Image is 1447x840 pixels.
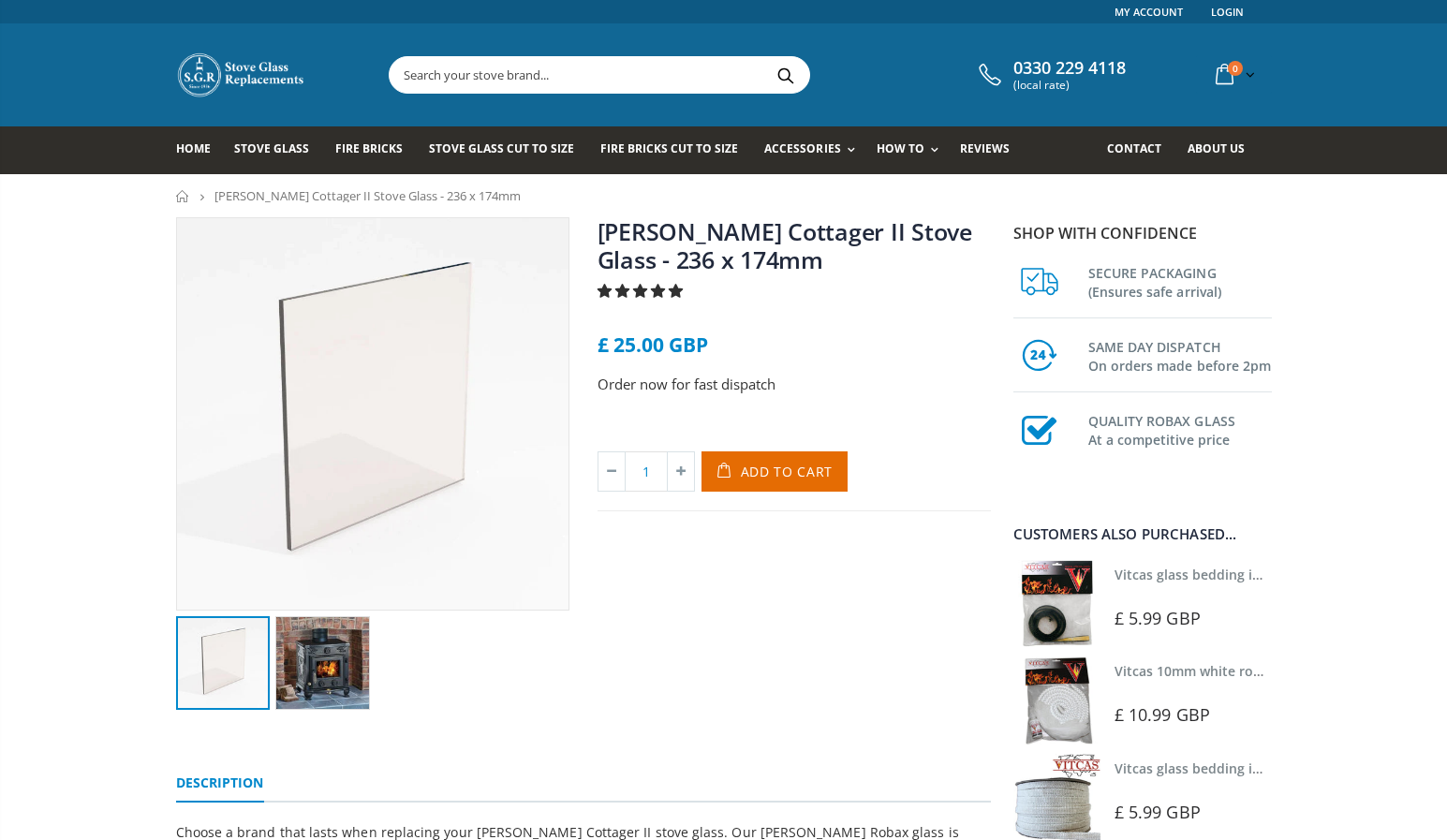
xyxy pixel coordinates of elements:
[214,187,521,204] span: [PERSON_NAME] Cottager II Stove Glass - 236 x 174mm
[598,332,708,358] span: £ 25.00 GBP
[1013,560,1100,647] img: Vitcas stove glass bedding in tape
[234,126,323,174] a: Stove Glass
[176,765,264,803] a: Description
[176,190,190,202] a: Home
[1013,222,1272,244] p: Shop with confidence
[598,374,991,395] p: Order now for fast dispatch
[1115,801,1201,823] span: £ 5.99 GBP
[1088,334,1272,376] h3: SAME DAY DISPATCH On orders made before 2pm
[429,126,588,174] a: Stove Glass Cut To Size
[974,58,1126,92] a: 0330 229 4118 (local rate)
[1228,61,1243,76] span: 0
[764,126,864,174] a: Accessories
[1013,527,1272,541] div: Customers also purchased...
[335,140,403,156] span: Fire Bricks
[701,451,849,492] button: Add to Cart
[741,463,834,480] span: Add to Cart
[1088,408,1272,449] h3: QUALITY ROBAX GLASS At a competitive price
[390,57,1019,93] input: Search your stove brand...
[1013,58,1126,79] span: 0330 229 4118
[1088,260,1272,302] h3: SECURE PACKAGING (Ensures safe arrival)
[275,616,370,711] img: Clarke_Cottager_II_150x150.jpg
[600,140,738,156] span: Fire Bricks Cut To Size
[600,126,752,174] a: Fire Bricks Cut To Size
[877,140,924,156] span: How To
[1115,703,1210,726] span: £ 10.99 GBP
[1107,126,1175,174] a: Contact
[176,140,211,156] span: Home
[598,215,972,275] a: [PERSON_NAME] Cottager II Stove Glass - 236 x 174mm
[960,126,1024,174] a: Reviews
[1208,56,1259,93] a: 0
[764,140,840,156] span: Accessories
[1107,140,1161,156] span: Contact
[176,52,307,98] img: Stove Glass Replacement
[176,616,271,711] img: squarestoveglass_fbbacaaf-5ed1-4cfe-b4be-790811db4a5f_150x150.webp
[1013,79,1126,92] span: (local rate)
[234,140,309,156] span: Stove Glass
[960,140,1010,156] span: Reviews
[1013,656,1100,744] img: Vitcas white rope, glue and gloves kit 10mm
[429,140,574,156] span: Stove Glass Cut To Size
[877,126,948,174] a: How To
[1188,126,1259,174] a: About us
[598,281,687,300] span: 5.00 stars
[1188,140,1245,156] span: About us
[177,218,568,610] img: squarestoveglass_fbbacaaf-5ed1-4cfe-b4be-790811db4a5f_800x_crop_center.webp
[765,57,807,93] button: Search
[335,126,417,174] a: Fire Bricks
[1115,607,1201,629] span: £ 5.99 GBP
[176,126,225,174] a: Home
